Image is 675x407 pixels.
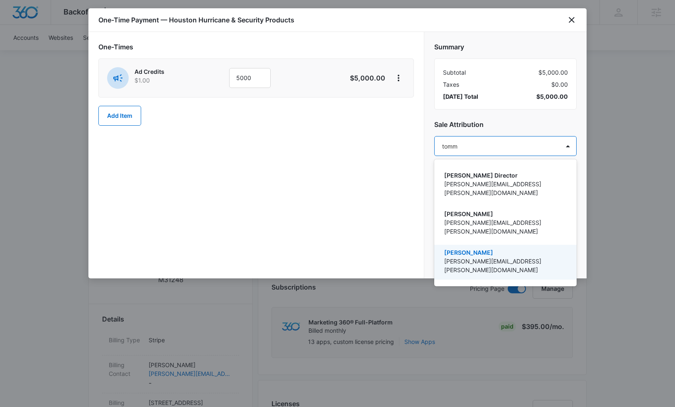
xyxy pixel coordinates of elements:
p: [PERSON_NAME] Director [444,171,565,180]
p: [PERSON_NAME][EMAIL_ADDRESS][PERSON_NAME][DOMAIN_NAME] [444,180,565,197]
p: [PERSON_NAME][EMAIL_ADDRESS][PERSON_NAME][DOMAIN_NAME] [444,257,565,274]
p: [PERSON_NAME][EMAIL_ADDRESS][PERSON_NAME][DOMAIN_NAME] [444,218,565,236]
p: [PERSON_NAME] [444,248,565,257]
p: [PERSON_NAME] [444,210,565,218]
